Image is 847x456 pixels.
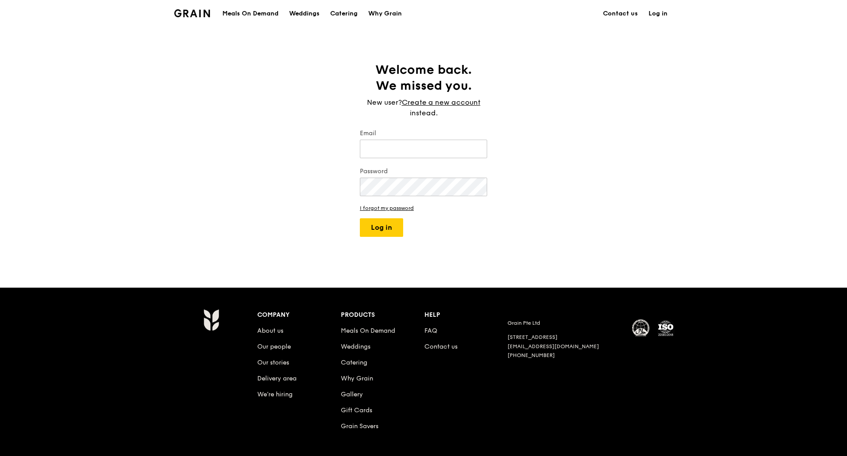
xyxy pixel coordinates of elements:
[410,109,438,117] span: instead.
[203,309,219,331] img: Grain
[257,375,297,382] a: Delivery area
[222,0,279,27] div: Meals On Demand
[598,0,643,27] a: Contact us
[341,375,373,382] a: Why Grain
[367,98,402,106] span: New user?
[341,359,367,366] a: Catering
[657,319,675,337] img: ISO Certified
[363,0,407,27] a: Why Grain
[257,359,289,366] a: Our stories
[368,0,402,27] div: Why Grain
[257,327,283,334] a: About us
[643,0,673,27] a: Log in
[341,327,395,334] a: Meals On Demand
[360,205,487,211] a: I forgot my password
[507,343,599,350] a: [EMAIL_ADDRESS][DOMAIN_NAME]
[424,327,437,334] a: FAQ
[632,319,650,337] img: MUIS Halal Certified
[424,343,458,350] a: Contact us
[507,352,555,358] a: [PHONE_NUMBER]
[289,0,320,27] div: Weddings
[341,407,372,414] a: Gift Cards
[360,167,487,176] label: Password
[257,391,293,398] a: We’re hiring
[257,309,341,321] div: Company
[341,422,378,430] a: Grain Savers
[174,9,210,17] img: Grain
[330,0,358,27] div: Catering
[402,97,481,108] a: Create a new account
[341,309,424,321] div: Products
[284,0,325,27] a: Weddings
[360,129,487,138] label: Email
[360,62,487,94] h1: Welcome back. We missed you.
[507,334,622,341] div: [STREET_ADDRESS]
[424,309,508,321] div: Help
[360,218,403,237] button: Log in
[507,319,622,327] div: Grain Pte Ltd
[341,343,370,350] a: Weddings
[325,0,363,27] a: Catering
[257,343,291,350] a: Our people
[341,391,363,398] a: Gallery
